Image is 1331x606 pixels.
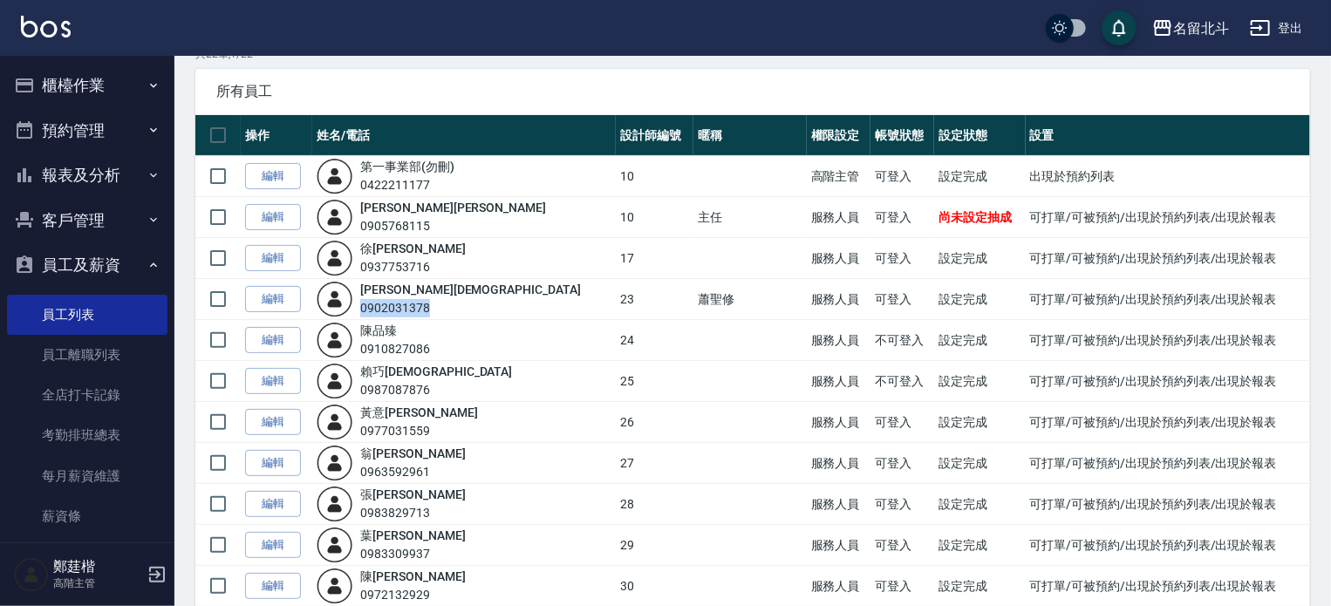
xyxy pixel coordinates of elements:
[616,525,693,566] td: 29
[360,258,465,276] div: 0937753716
[360,422,477,440] div: 0977031559
[934,115,1025,156] th: 設定狀態
[7,198,167,243] button: 客戶管理
[807,484,870,525] td: 服務人員
[870,238,934,279] td: 可登入
[317,486,353,522] img: user-login-man-human-body-mobile-person-512.png
[1026,197,1310,238] td: 可打單/可被預約/出現於預約列表/出現於報表
[807,115,870,156] th: 權限設定
[870,402,934,443] td: 可登入
[934,238,1025,279] td: 設定完成
[939,210,1012,224] span: 尚未設定抽成
[1026,115,1310,156] th: 設置
[934,443,1025,484] td: 設定完成
[245,327,301,354] a: 編輯
[360,283,580,296] a: [PERSON_NAME][DEMOGRAPHIC_DATA]
[934,525,1025,566] td: 設定完成
[360,323,397,337] a: 陳品臻
[245,450,301,477] a: 編輯
[360,504,465,522] div: 0983829713
[870,115,934,156] th: 帳號狀態
[14,557,49,592] img: Person
[360,528,465,542] a: 葉[PERSON_NAME]
[7,108,167,153] button: 預約管理
[360,160,454,174] a: 第一事業部(勿刪)
[360,340,430,358] div: 0910827086
[616,320,693,361] td: 24
[360,201,546,214] a: [PERSON_NAME][PERSON_NAME]
[360,446,465,460] a: 翁[PERSON_NAME]
[53,558,142,575] h5: 鄭莛楷
[360,364,512,378] a: 賴巧[DEMOGRAPHIC_DATA]
[216,83,1289,100] span: 所有員工
[1026,484,1310,525] td: 可打單/可被預約/出現於預約列表/出現於報表
[312,115,616,156] th: 姓名/電話
[21,16,71,37] img: Logo
[934,484,1025,525] td: 設定完成
[616,238,693,279] td: 17
[870,320,934,361] td: 不可登入
[870,197,934,238] td: 可登入
[241,115,312,156] th: 操作
[317,568,353,604] img: user-login-man-human-body-mobile-person-512.png
[1026,402,1310,443] td: 可打單/可被預約/出現於預約列表/出現於報表
[870,443,934,484] td: 可登入
[7,63,167,108] button: 櫃檯作業
[7,415,167,455] a: 考勤排班總表
[807,197,870,238] td: 服務人員
[7,335,167,375] a: 員工離職列表
[317,322,353,358] img: user-login-man-human-body-mobile-person-512.png
[870,525,934,566] td: 可登入
[1026,320,1310,361] td: 可打單/可被預約/出現於預約列表/出現於報表
[317,158,353,194] img: user-login-man-human-body-mobile-person-512.png
[1145,10,1236,46] button: 名留北斗
[807,443,870,484] td: 服務人員
[1026,238,1310,279] td: 可打單/可被預約/出現於預約列表/出現於報表
[693,279,807,320] td: 蕭聖修
[616,197,693,238] td: 10
[616,361,693,402] td: 25
[934,279,1025,320] td: 設定完成
[807,279,870,320] td: 服務人員
[317,281,353,317] img: user-login-man-human-body-mobile-person-512.png
[807,238,870,279] td: 服務人員
[317,445,353,481] img: user-login-man-human-body-mobile-person-512.png
[934,361,1025,402] td: 設定完成
[616,484,693,525] td: 28
[934,320,1025,361] td: 設定完成
[360,487,465,501] a: 張[PERSON_NAME]
[7,536,167,576] a: 薪資明細表
[616,115,693,156] th: 設計師編號
[317,240,353,276] img: user-login-man-human-body-mobile-person-512.png
[317,527,353,563] img: user-login-man-human-body-mobile-person-512.png
[7,375,167,415] a: 全店打卡記錄
[807,361,870,402] td: 服務人員
[7,496,167,536] a: 薪資條
[616,443,693,484] td: 27
[1102,10,1136,45] button: save
[360,242,465,255] a: 徐[PERSON_NAME]
[693,115,807,156] th: 暱稱
[1026,525,1310,566] td: 可打單/可被預約/出現於預約列表/出現於報表
[616,156,693,197] td: 10
[53,575,142,591] p: 高階主管
[7,295,167,335] a: 員工列表
[7,153,167,198] button: 報表及分析
[7,456,167,496] a: 每月薪資維護
[360,381,512,399] div: 0987087876
[1026,361,1310,402] td: 可打單/可被預約/出現於預約列表/出現於報表
[360,405,477,419] a: 黃意[PERSON_NAME]
[360,586,465,604] div: 0972132929
[870,484,934,525] td: 可登入
[807,320,870,361] td: 服務人員
[807,525,870,566] td: 服務人員
[1173,17,1229,39] div: 名留北斗
[870,361,934,402] td: 不可登入
[245,532,301,559] a: 編輯
[360,545,465,563] div: 0983309937
[245,491,301,518] a: 編輯
[245,368,301,395] a: 編輯
[616,402,693,443] td: 26
[1243,12,1310,44] button: 登出
[807,402,870,443] td: 服務人員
